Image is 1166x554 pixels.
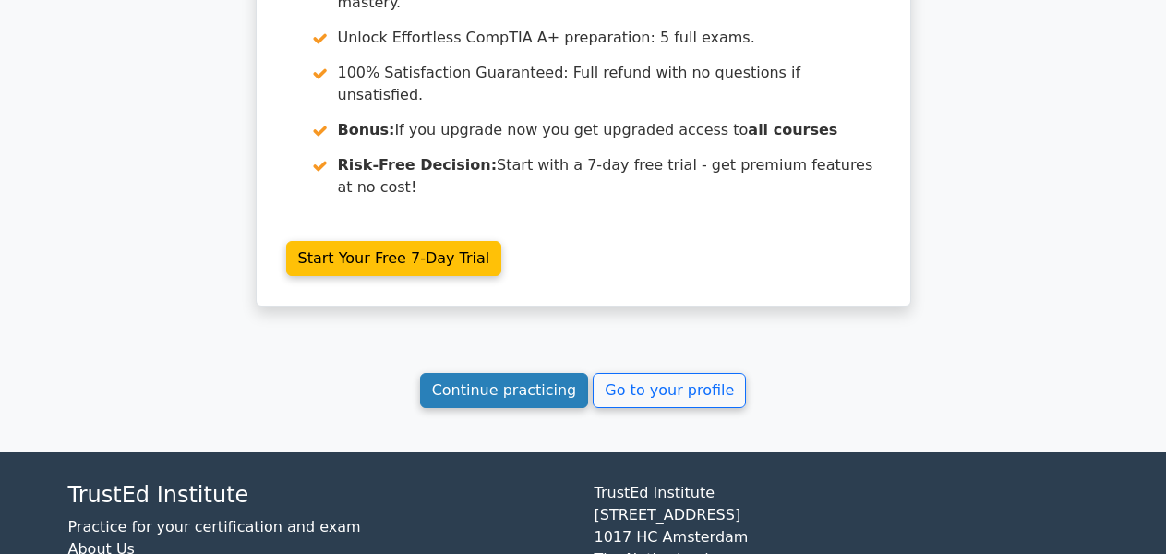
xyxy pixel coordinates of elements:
[68,518,361,536] a: Practice for your certification and exam
[420,373,589,408] a: Continue practicing
[286,241,502,276] a: Start Your Free 7-Day Trial
[68,482,572,509] h4: TrustEd Institute
[593,373,746,408] a: Go to your profile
